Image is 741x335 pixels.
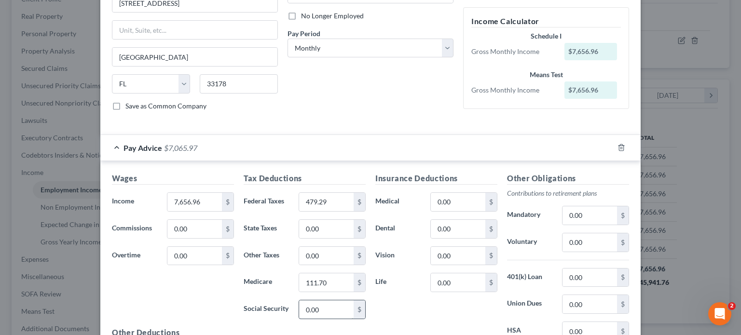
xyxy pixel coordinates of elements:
[354,193,365,211] div: $
[502,206,557,225] label: Mandatory
[354,220,365,238] div: $
[301,12,364,20] span: No Longer Employed
[370,273,425,292] label: Life
[288,29,320,38] span: Pay Period
[375,173,497,185] h5: Insurance Deductions
[167,220,222,238] input: 0.00
[471,31,621,41] div: Schedule I
[467,85,560,95] div: Gross Monthly Income
[563,295,617,313] input: 0.00
[299,220,354,238] input: 0.00
[485,247,497,265] div: $
[222,220,233,238] div: $
[370,192,425,212] label: Medical
[502,233,557,252] label: Voluntary
[507,173,629,185] h5: Other Obligations
[222,247,233,265] div: $
[471,70,621,80] div: Means Test
[502,295,557,314] label: Union Dues
[239,273,294,292] label: Medicare
[370,219,425,239] label: Dental
[563,206,617,225] input: 0.00
[239,300,294,319] label: Social Security
[617,233,629,252] div: $
[564,43,617,60] div: $7,656.96
[167,193,222,211] input: 0.00
[354,300,365,319] div: $
[107,219,162,239] label: Commissions
[239,219,294,239] label: State Taxes
[471,15,621,27] h5: Income Calculator
[431,273,485,292] input: 0.00
[125,102,206,110] span: Save as Common Company
[112,197,134,205] span: Income
[222,193,233,211] div: $
[299,247,354,265] input: 0.00
[485,273,497,292] div: $
[244,173,366,185] h5: Tax Deductions
[167,247,222,265] input: 0.00
[431,220,485,238] input: 0.00
[617,295,629,313] div: $
[112,48,277,66] input: Enter city...
[564,81,617,99] div: $7,656.96
[467,47,560,56] div: Gross Monthly Income
[112,21,277,39] input: Unit, Suite, etc...
[502,268,557,287] label: 401(k) Loan
[485,193,497,211] div: $
[239,246,294,266] label: Other Taxes
[107,246,162,266] label: Overtime
[431,193,485,211] input: 0.00
[200,74,278,94] input: Enter zip...
[299,273,354,292] input: 0.00
[617,268,629,287] div: $
[299,193,354,211] input: 0.00
[239,192,294,212] label: Federal Taxes
[123,143,162,152] span: Pay Advice
[507,188,629,198] p: Contributions to retirement plans
[485,220,497,238] div: $
[354,247,365,265] div: $
[354,273,365,292] div: $
[708,302,731,325] iframe: Intercom live chat
[563,268,617,287] input: 0.00
[370,246,425,266] label: Vision
[299,300,354,319] input: 0.00
[563,233,617,252] input: 0.00
[112,173,234,185] h5: Wages
[617,206,629,225] div: $
[431,247,485,265] input: 0.00
[728,302,736,310] span: 2
[164,143,197,152] span: $7,065.97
